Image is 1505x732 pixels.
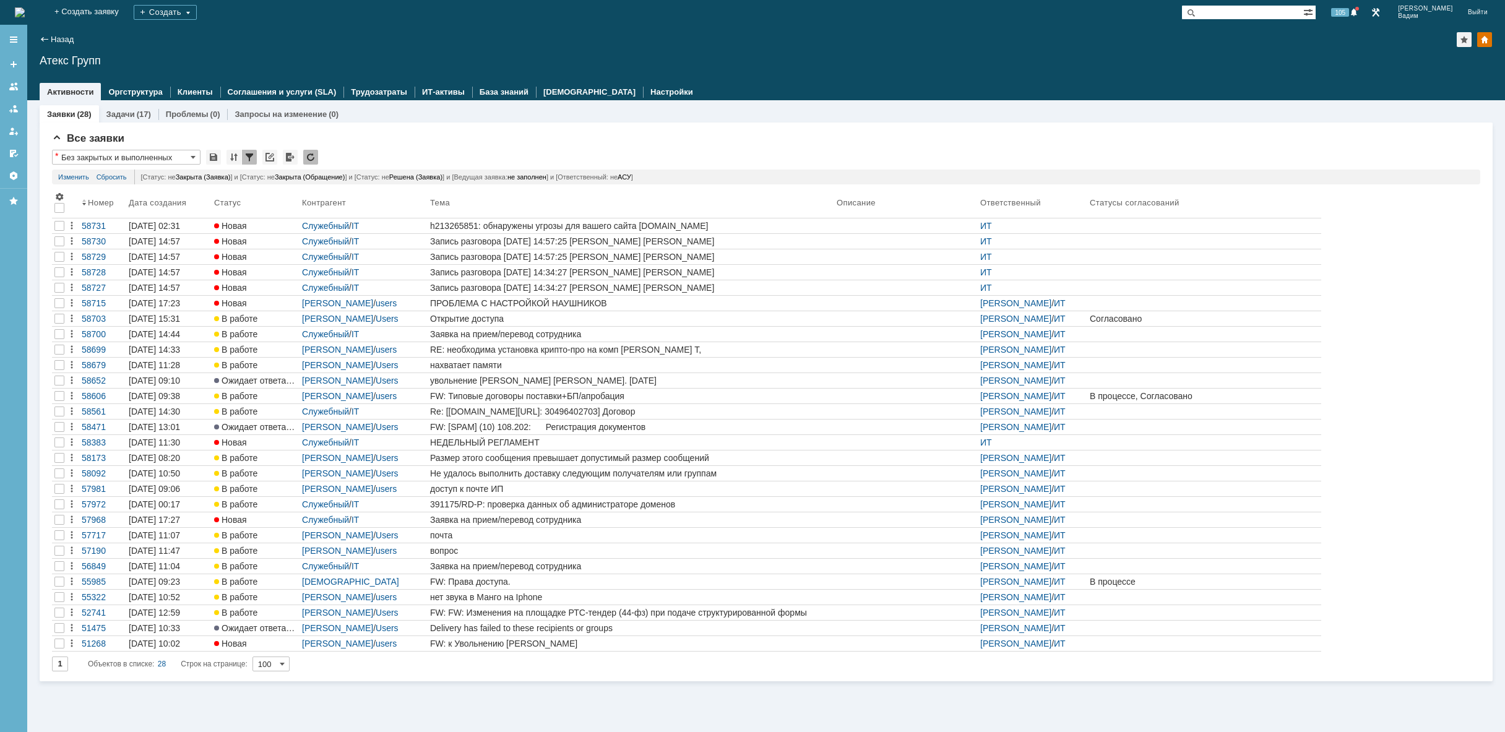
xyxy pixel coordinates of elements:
a: [DATE] 14:57 [126,234,212,249]
a: [DATE] 10:50 [126,466,212,481]
div: 57981 [82,484,124,494]
div: Скопировать ссылку на список [262,150,277,165]
a: Клиенты [178,87,213,97]
a: Users [376,422,399,432]
a: НЕДЕЛЬНЫЙ РЕГЛАМЕНТ [428,435,834,450]
a: Служебный [302,407,349,416]
a: [DATE] 14:30 [126,404,212,419]
a: Заявки в моей ответственности [4,99,24,119]
span: Новая [214,283,247,293]
div: Изменить домашнюю страницу [1477,32,1492,47]
a: [DATE] 14:57 [126,249,212,264]
div: 58652 [82,376,124,385]
a: [DATE] 09:38 [126,389,212,403]
div: 58383 [82,437,124,447]
a: Заявки [47,110,75,119]
a: [DATE] 14:57 [126,280,212,295]
a: ИТ [980,236,992,246]
a: Служебный [302,267,349,277]
a: Запись разговора [DATE] 14:57:25 [PERSON_NAME] [PERSON_NAME] [428,249,834,264]
a: Перейти на домашнюю страницу [15,7,25,17]
a: Размер этого сообщения превышает допустимый размер сообщений [428,450,834,465]
div: НЕДЕЛЬНЫЙ РЕГЛАМЕНТ [430,437,832,447]
a: Служебный [302,437,349,447]
a: Новая [212,435,300,450]
a: IT [351,437,359,447]
div: 58731 [82,221,124,231]
div: [DATE] 15:31 [129,314,180,324]
div: Номер [88,198,114,207]
a: ИТ [980,437,992,447]
a: Трудозатраты [351,87,407,97]
a: нахватает памяти [428,358,834,372]
span: В работе [214,484,257,494]
a: IT [351,283,359,293]
a: ИТ [1054,376,1066,385]
a: Создать заявку [4,54,24,74]
span: Новая [214,267,247,277]
a: ИТ [1054,484,1066,494]
a: [PERSON_NAME] [980,329,1051,339]
a: ИТ [980,283,992,293]
a: FW: Типовые договоры поставки+БП/апробация [428,389,834,403]
div: [DATE] 17:27 [129,515,180,525]
a: Служебный [302,329,349,339]
a: База знаний [480,87,528,97]
th: Ответственный [978,189,1087,218]
span: В работе [214,468,257,478]
div: 58715 [82,298,124,308]
th: Дата создания [126,189,212,218]
a: В работе [212,450,300,465]
span: В работе [214,360,257,370]
a: [PERSON_NAME] [980,453,1051,463]
div: Создать [134,5,197,20]
a: ИТ [1054,298,1066,308]
div: 58728 [82,267,124,277]
a: В работе [212,466,300,481]
div: Сохранить вид [206,150,221,165]
div: Добавить в избранное [1457,32,1472,47]
div: увольнение [PERSON_NAME] [PERSON_NAME]. [DATE] [430,376,832,385]
div: 58730 [82,236,124,246]
a: Новая [212,296,300,311]
div: [DATE] 14:33 [129,345,180,355]
a: Новая [212,265,300,280]
div: Запись разговора [DATE] 14:57:25 [PERSON_NAME] [PERSON_NAME] [430,252,832,262]
a: [PERSON_NAME] [980,422,1051,432]
a: В работе [212,311,300,326]
span: Новая [214,252,247,262]
span: В работе [214,453,257,463]
a: ИТ [1054,422,1066,432]
th: Статус [212,189,300,218]
a: 391175/RD-P: проверка данных об администраторе доменов [428,497,834,512]
a: Служебный [302,515,349,525]
a: Новая [212,249,300,264]
div: [DATE] 09:38 [129,391,180,401]
a: [DATE] 11:28 [126,358,212,372]
a: [PERSON_NAME] [302,314,373,324]
a: 58700 [79,327,126,342]
th: Номер [79,189,126,218]
div: Запись разговора [DATE] 14:34:27 [PERSON_NAME] [PERSON_NAME] [430,267,832,277]
a: [PERSON_NAME] [302,376,373,385]
a: ПРОБЛЕМА С НАСТРОЙКОЙ НАУШНИКОВ [428,296,834,311]
div: 58679 [82,360,124,370]
div: h213265851: обнаружены угрозы для вашего сайта [DOMAIN_NAME] [430,221,832,231]
a: users [376,345,397,355]
a: [DATE] 11:47 [126,543,212,558]
a: [PERSON_NAME] [980,530,1051,540]
span: Новая [214,298,247,308]
a: IT [351,221,359,231]
div: В процессе, Согласовано [1090,391,1319,401]
a: В работе [212,528,300,543]
a: [PERSON_NAME] [980,515,1051,525]
a: [PERSON_NAME] [302,484,373,494]
div: Сортировка... [226,150,241,165]
a: [PERSON_NAME] [980,468,1051,478]
span: Ожидает ответа контрагента [214,376,337,385]
a: [PERSON_NAME] [302,360,373,370]
a: Служебный [302,283,349,293]
div: 58703 [82,314,124,324]
div: 58173 [82,453,124,463]
a: Соглашения и услуги (SLA) [228,87,337,97]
